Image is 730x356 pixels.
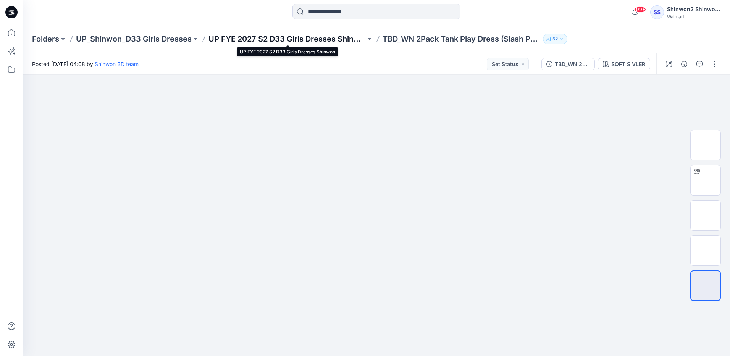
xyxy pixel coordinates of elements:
a: UP_Shinwon_D33 Girls Dresses [76,34,192,44]
button: Details [678,58,690,70]
a: Folders [32,34,59,44]
div: Shinwon2 Shinwon2 [667,5,720,14]
div: SS [650,5,664,19]
button: TBD_WN 2Pack Tank Play Dress (Slash Pocket) [541,58,595,70]
a: Shinwon 3D team [95,61,139,67]
button: SOFT SIVLER [598,58,650,70]
a: UP FYE 2027 S2 D33 Girls Dresses Shinwon [208,34,366,44]
span: Posted [DATE] 04:08 by [32,60,139,68]
div: TBD_WN 2Pack Tank Play Dress (Slash Pocket) [555,60,590,68]
div: SOFT SIVLER [611,60,645,68]
p: 52 [552,35,558,43]
button: 52 [543,34,567,44]
p: TBD_WN 2Pack Tank Play Dress (Slash Pocket) [383,34,540,44]
div: Walmart [667,14,720,19]
span: 99+ [635,6,646,13]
